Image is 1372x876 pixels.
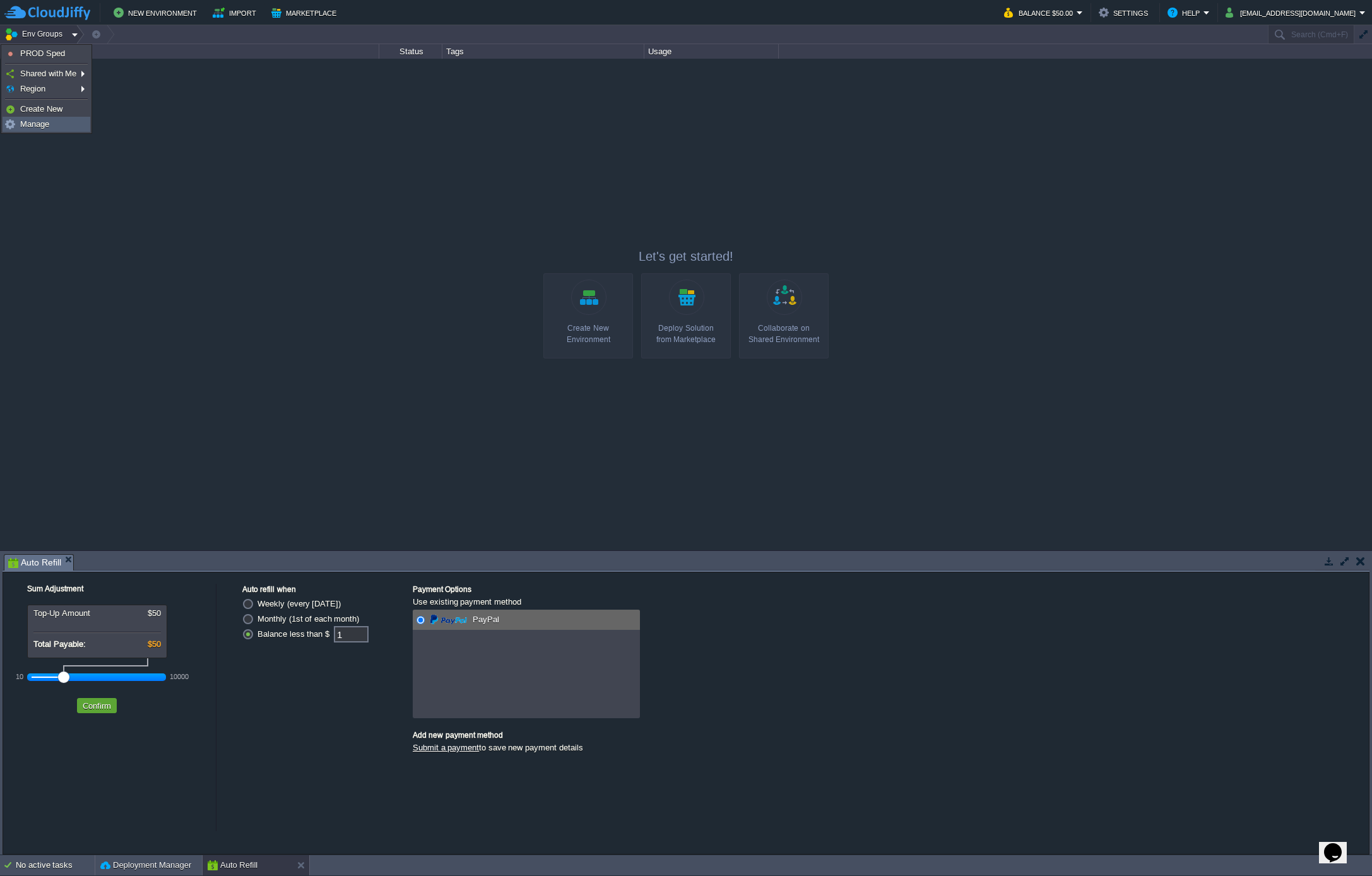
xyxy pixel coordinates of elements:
span: Auto Refill [8,555,61,571]
div: No active tasks [16,855,95,875]
label: Monthly (1st of each month) [257,614,359,624]
a: Deploy Solutionfrom Marketplace [641,273,731,358]
button: [EMAIL_ADDRESS][DOMAIN_NAME] [1226,5,1359,20]
span: Shared with Me [20,69,76,78]
button: Balance $50.00 [1004,5,1077,20]
span: PayPal [470,615,499,624]
a: Submit a payment [413,743,479,752]
div: Usage [645,44,778,59]
span: Manage [20,119,49,129]
a: Collaborate onShared Environment [739,273,829,358]
div: Total Payable: [33,639,161,649]
span: $50 [148,639,161,649]
button: Confirm [79,700,115,711]
label: Balance less than $ [257,629,329,639]
label: Sum Adjustment [10,584,83,593]
img: paypal.png [430,612,467,627]
span: Create New [20,104,62,114]
div: Tags [443,44,644,59]
button: Help [1168,5,1203,20]
span: $50 [148,608,161,618]
div: 10000 [170,673,189,680]
div: Create New Environment [547,323,629,345]
span: PROD Sped [20,49,65,58]
div: Collaborate on Shared Environment [743,323,825,345]
button: Marketplace [271,5,340,20]
img: CloudJiffy [4,5,90,21]
a: Create New [3,102,90,116]
a: Shared with Me [3,67,90,81]
span: Region [20,84,45,93]
div: Name [1,44,379,59]
button: New Environment [114,5,201,20]
a: PROD Sped [3,47,90,61]
button: Deployment Manager [100,859,191,872]
a: Manage [3,117,90,131]
div: Add new payment method [413,718,640,740]
button: Env Groups [4,25,67,43]
a: Region [3,82,90,96]
div: Status [380,44,442,59]
div: 10 [16,673,23,680]
label: Auto refill when [242,585,296,594]
iframe: chat widget [1319,826,1359,863]
button: Auto Refill [208,859,257,872]
button: Settings [1099,5,1152,20]
div: Payment Options [413,585,640,597]
div: Use existing payment method [413,597,640,610]
div: Top-Up Amount [33,608,161,618]
button: Import [213,5,260,20]
p: Let's get started! [543,247,829,265]
a: Create New Environment [543,273,633,358]
label: Weekly (every [DATE]) [257,599,341,608]
div: to save new payment details [413,740,640,757]
div: Deploy Solution from Marketplace [645,323,727,345]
